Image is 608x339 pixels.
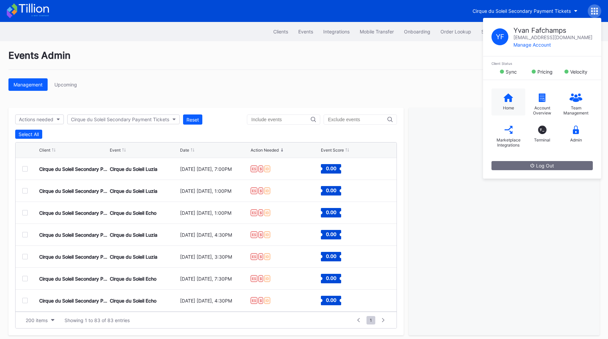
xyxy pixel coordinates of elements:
[39,210,108,216] div: Cirque du Soleil Secondary Payment Tickets
[264,275,270,282] div: ID
[264,209,270,216] div: ID
[326,187,336,193] text: 0.00
[8,78,48,91] button: Management
[71,116,169,122] div: Cirque du Soleil Secondary Payment Tickets
[251,148,279,153] div: Action Needed
[326,165,336,171] text: 0.00
[26,317,48,323] div: 200 items
[180,254,249,260] div: [DATE] [DATE], 3:30PM
[503,105,514,110] div: Home
[264,165,270,172] div: ID
[360,29,394,34] div: Mobile Transfer
[264,231,270,238] div: ID
[258,165,263,172] div: $
[110,188,157,194] div: Cirque du Soleil Luzia
[481,29,500,34] div: Seasons
[467,5,583,17] button: Cirque du Soleil Secondary Payment Tickets
[326,231,336,237] text: 0.00
[273,29,288,34] div: Clients
[19,131,39,137] div: Select All
[65,317,130,323] div: Showing 1 to 83 of 83 entries
[39,298,108,304] div: Cirque du Soleil Secondary Payment Tickets
[54,82,77,87] div: Upcoming
[537,69,553,75] div: Pricing
[251,187,257,194] div: ES
[251,253,257,260] div: ES
[14,82,43,87] div: Management
[258,297,263,304] div: $
[534,137,550,142] div: Terminal
[39,188,108,194] div: Cirque du Soleil Secondary Payment Tickets
[491,28,508,45] div: Y F
[491,161,593,170] button: Log Out
[513,42,592,48] div: Manage Account
[570,137,582,142] div: Admin
[538,126,547,134] div: T_
[318,25,355,38] a: Integrations
[264,253,270,260] div: ID
[67,114,180,124] button: Cirque du Soleil Secondary Payment Tickets
[513,26,592,34] div: Yvan Fafchamps
[110,298,156,304] div: Cirque du Soleil Echo
[39,254,108,260] div: Cirque du Soleil Secondary Payment Tickets
[49,78,82,91] button: Upcoming
[110,210,156,216] div: Cirque du Soleil Echo
[39,276,108,282] div: Cirque du Soleil Secondary Payment Tickets
[110,232,157,238] div: Cirque du Soleil Luzia
[180,188,249,194] div: [DATE] [DATE], 1:00PM
[19,116,53,122] div: Actions needed
[39,148,50,153] div: Client
[570,69,587,75] div: Velocity
[529,105,556,115] div: Account Overview
[404,29,430,34] div: Onboarding
[264,297,270,304] div: ID
[251,117,311,122] input: Include events
[251,231,257,238] div: ES
[180,148,189,153] div: Date
[180,166,249,172] div: [DATE] [DATE], 7:00PM
[440,29,471,34] div: Order Lookup
[530,163,554,168] div: Log Out
[251,297,257,304] div: ES
[110,166,157,172] div: Cirque du Soleil Luzia
[562,105,589,115] div: Team Management
[495,137,522,148] div: Marketplace Integrations
[186,117,199,123] div: Reset
[355,25,399,38] button: Mobile Transfer
[513,34,592,40] div: [EMAIL_ADDRESS][DOMAIN_NAME]
[328,117,387,122] input: Exclude events
[435,25,476,38] a: Order Lookup
[321,148,344,153] div: Event Score
[293,25,318,38] button: Events
[251,275,257,282] div: ES
[110,148,121,153] div: Event
[258,253,263,260] div: $
[326,275,336,281] text: 0.00
[15,130,42,139] button: Select All
[399,25,435,38] button: Onboarding
[39,166,108,172] div: Cirque du Soleil Secondary Payment Tickets
[476,25,505,38] button: Seasons
[264,187,270,194] div: ID
[258,275,263,282] div: $
[326,253,336,259] text: 0.00
[180,232,249,238] div: [DATE] [DATE], 4:30PM
[491,61,593,66] div: Client Status
[366,316,375,324] span: 1
[180,276,249,282] div: [DATE] [DATE], 7:30PM
[251,209,257,216] div: ES
[15,114,64,124] button: Actions needed
[251,165,257,172] div: ES
[323,29,350,34] div: Integrations
[8,50,600,70] div: Events Admin
[506,69,517,75] div: Sync
[268,25,293,38] button: Clients
[180,298,249,304] div: [DATE] [DATE], 4:30PM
